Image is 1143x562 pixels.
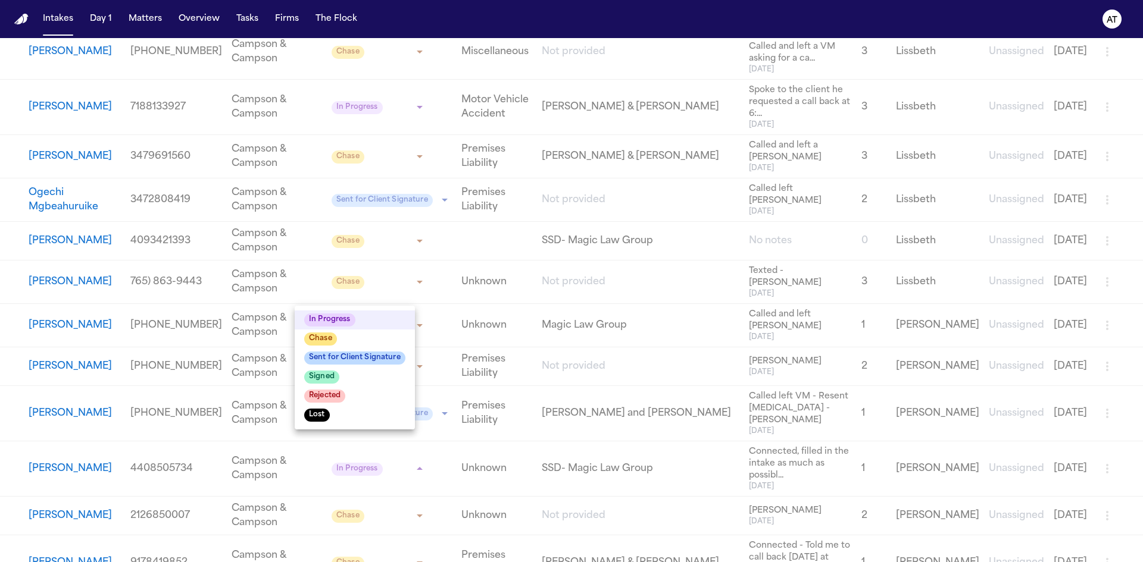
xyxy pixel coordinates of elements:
span: Rejected [304,390,345,403]
span: Sent for Client Signature [304,351,405,365]
span: Lost [304,409,330,422]
span: Chase [304,332,337,346]
span: In Progress [304,313,355,326]
span: Signed [304,371,339,384]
